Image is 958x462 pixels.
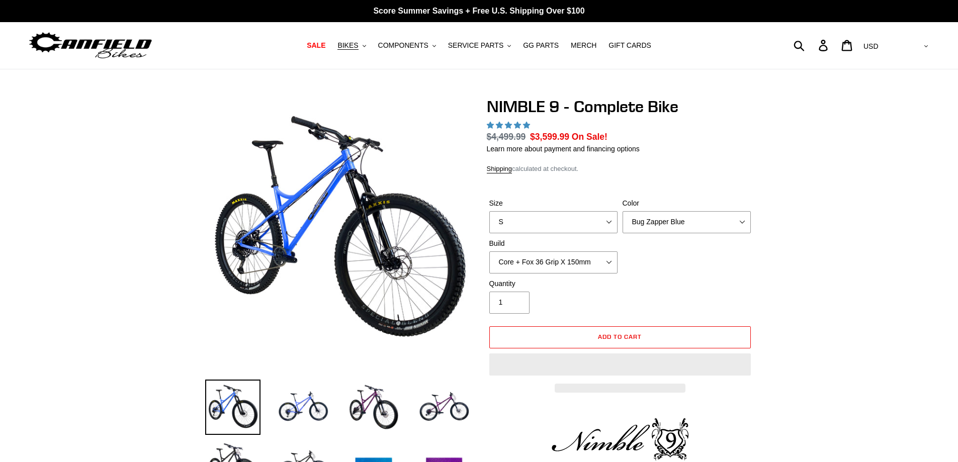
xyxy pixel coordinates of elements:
a: Shipping [487,165,512,173]
h1: NIMBLE 9 - Complete Bike [487,97,753,116]
span: SERVICE PARTS [448,41,503,50]
input: Search [799,34,825,56]
div: calculated at checkout. [487,164,753,174]
button: COMPONENTS [373,39,441,52]
label: Quantity [489,279,618,289]
img: Load image into Gallery viewer, NIMBLE 9 - Complete Bike [276,380,331,435]
label: Build [489,238,618,249]
button: SERVICE PARTS [443,39,516,52]
span: COMPONENTS [378,41,428,50]
img: Load image into Gallery viewer, NIMBLE 9 - Complete Bike [416,380,472,435]
img: Load image into Gallery viewer, NIMBLE 9 - Complete Bike [346,380,401,435]
s: $4,499.99 [487,132,526,142]
span: GIFT CARDS [608,41,651,50]
img: Load image into Gallery viewer, NIMBLE 9 - Complete Bike [205,380,260,435]
a: SALE [302,39,330,52]
a: GIFT CARDS [603,39,656,52]
span: BIKES [337,41,358,50]
button: Add to cart [489,326,751,348]
a: Learn more about payment and financing options [487,145,640,153]
img: NIMBLE 9 - Complete Bike [207,99,470,361]
a: MERCH [566,39,601,52]
span: $3,599.99 [530,132,569,142]
span: GG PARTS [523,41,559,50]
span: Add to cart [598,333,642,340]
label: Color [623,198,751,209]
a: GG PARTS [518,39,564,52]
span: 4.89 stars [487,121,532,129]
button: BIKES [332,39,371,52]
span: MERCH [571,41,596,50]
span: On Sale! [572,130,607,143]
label: Size [489,198,618,209]
span: SALE [307,41,325,50]
img: Canfield Bikes [28,30,153,61]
